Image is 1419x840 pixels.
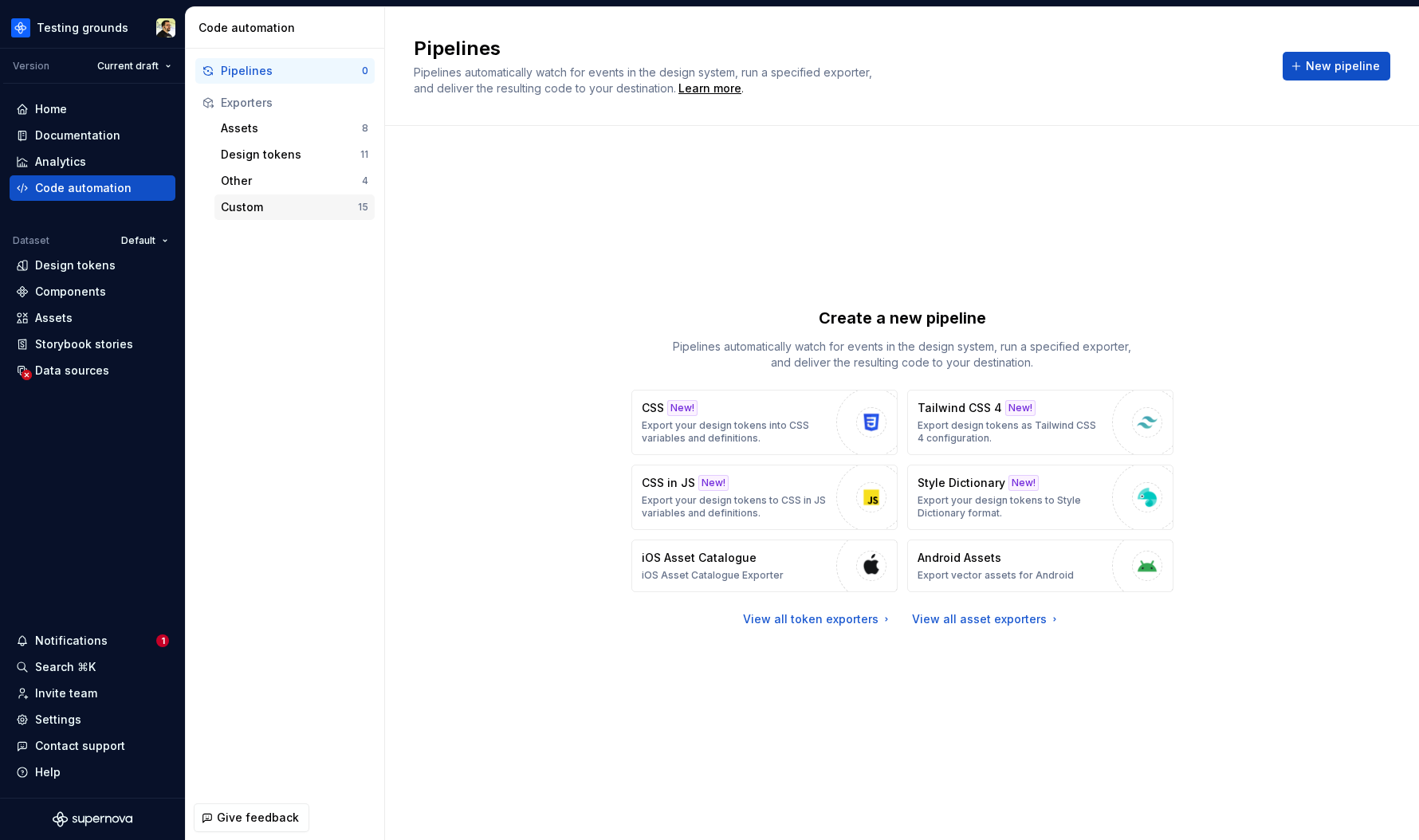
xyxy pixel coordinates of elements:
[1283,52,1390,80] button: New pipeline
[362,175,368,187] div: 4
[199,20,378,36] div: Code automation
[642,400,664,416] p: CSS
[13,234,49,247] div: Dataset
[631,390,898,455] button: CSSNew!Export your design tokens into CSS variables and definitions.
[35,712,81,728] div: Settings
[35,128,120,143] div: Documentation
[907,540,1173,592] button: Android AssetsExport vector assets for Android
[631,540,898,592] button: iOS Asset CatalogueiOS Asset Catalogue Exporter
[642,419,828,445] p: Export your design tokens into CSS variables and definitions.
[10,628,175,654] button: Notifications1
[35,764,61,780] div: Help
[90,55,179,77] button: Current draft
[221,173,362,189] div: Other
[10,279,175,304] a: Components
[35,257,116,273] div: Design tokens
[358,201,368,214] div: 15
[743,611,893,627] a: View all token exporters
[214,168,375,194] button: Other4
[642,475,695,491] p: CSS in JS
[35,633,108,649] div: Notifications
[918,550,1001,566] p: Android Assets
[642,569,784,582] p: iOS Asset Catalogue Exporter
[907,465,1173,530] button: Style DictionaryNew!Export your design tokens to Style Dictionary format.
[907,390,1173,455] button: Tailwind CSS 4New!Export design tokens as Tailwind CSS 4 configuration.
[414,36,1264,61] h2: Pipelines
[194,803,309,832] button: Give feedback
[156,634,169,647] span: 1
[10,305,175,331] a: Assets
[10,733,175,759] button: Contact support
[35,363,109,379] div: Data sources
[11,18,30,37] img: 87691e09-aac2-46b6-b153-b9fe4eb63333.png
[642,494,828,520] p: Export your design tokens to CSS in JS variables and definitions.
[918,419,1104,445] p: Export design tokens as Tailwind CSS 4 configuration.
[35,154,86,170] div: Analytics
[195,58,375,84] button: Pipelines0
[35,738,125,754] div: Contact support
[414,65,875,95] span: Pipelines automatically watch for events in the design system, run a specified exporter, and deli...
[114,230,175,252] button: Default
[663,339,1142,371] p: Pipelines automatically watch for events in the design system, run a specified exporter, and deli...
[35,659,96,675] div: Search ⌘K
[3,10,182,45] button: Testing groundsHonza Toman
[360,148,368,161] div: 11
[35,101,67,117] div: Home
[698,475,729,491] div: New!
[10,175,175,201] a: Code automation
[35,310,73,326] div: Assets
[362,122,368,135] div: 8
[156,18,175,37] img: Honza Toman
[918,475,1005,491] p: Style Dictionary
[214,116,375,141] button: Assets8
[10,654,175,680] button: Search ⌘K
[362,65,368,77] div: 0
[10,358,175,383] a: Data sources
[121,234,155,247] span: Default
[13,60,49,73] div: Version
[1306,58,1380,74] span: New pipeline
[53,811,132,827] svg: Supernova Logo
[37,20,128,36] div: Testing grounds
[35,336,133,352] div: Storybook stories
[35,180,132,196] div: Code automation
[221,63,362,79] div: Pipelines
[10,760,175,785] button: Help
[221,95,368,111] div: Exporters
[678,80,741,96] a: Learn more
[918,494,1104,520] p: Export your design tokens to Style Dictionary format.
[35,284,106,300] div: Components
[918,400,1002,416] p: Tailwind CSS 4
[631,465,898,530] button: CSS in JSNew!Export your design tokens to CSS in JS variables and definitions.
[819,307,986,329] p: Create a new pipeline
[10,707,175,732] a: Settings
[10,123,175,148] a: Documentation
[912,611,1061,627] a: View all asset exporters
[1008,475,1039,491] div: New!
[10,149,175,175] a: Analytics
[221,147,360,163] div: Design tokens
[10,253,175,278] a: Design tokens
[217,810,299,826] span: Give feedback
[10,96,175,122] a: Home
[676,83,744,95] span: .
[1005,400,1036,416] div: New!
[642,550,757,566] p: iOS Asset Catalogue
[10,332,175,357] a: Storybook stories
[97,60,159,73] span: Current draft
[35,685,97,701] div: Invite team
[10,681,175,706] a: Invite team
[667,400,698,416] div: New!
[214,194,375,220] button: Custom15
[221,199,358,215] div: Custom
[214,142,375,167] button: Design tokens11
